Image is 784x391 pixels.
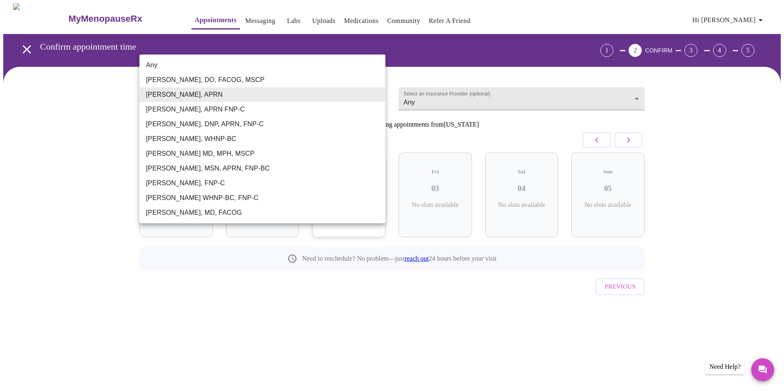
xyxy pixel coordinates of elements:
li: [PERSON_NAME] MD, MPH, MSCP [139,146,385,161]
li: Any [139,58,385,73]
li: [PERSON_NAME], FNP-C [139,176,385,191]
li: [PERSON_NAME] WHNP-BC, FNP-C [139,191,385,205]
li: [PERSON_NAME], MSN, APRN, FNP-BC [139,161,385,176]
li: [PERSON_NAME], APRN [139,87,385,102]
li: [PERSON_NAME], WHNP-BC [139,132,385,146]
li: [PERSON_NAME], APRN FNP-C [139,102,385,117]
li: [PERSON_NAME], DNP, APRN, FNP-C [139,117,385,132]
li: [PERSON_NAME], MD, FACOG [139,205,385,220]
li: [PERSON_NAME], DO, FACOG, MSCP [139,73,385,87]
